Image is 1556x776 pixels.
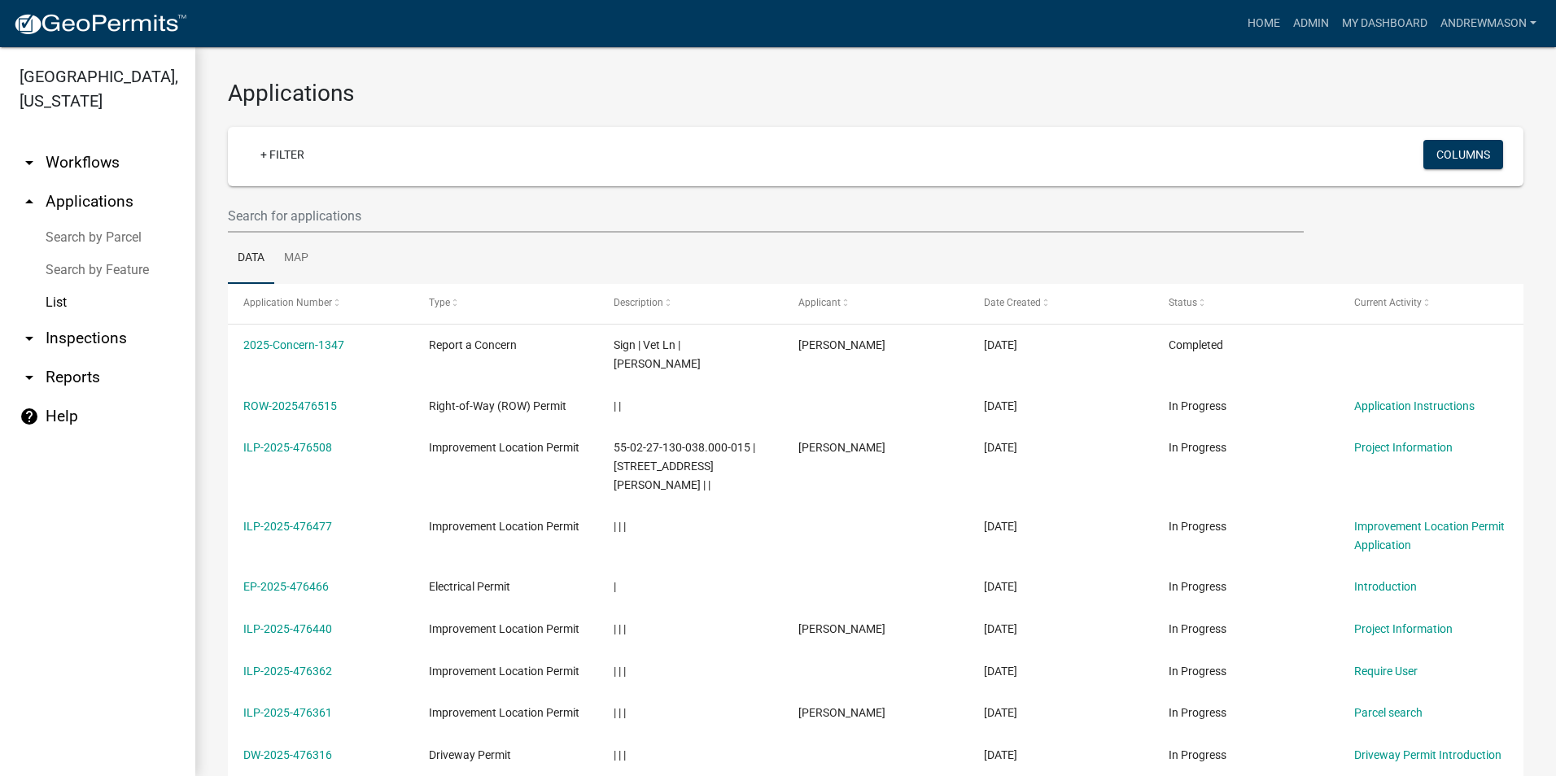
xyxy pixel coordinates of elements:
span: Improvement Location Permit [429,441,579,454]
datatable-header-cell: Description [598,284,783,323]
span: | [614,580,616,593]
span: | | | [614,520,626,533]
span: Driveway Permit [429,748,511,761]
span: | | | [614,706,626,719]
span: Improvement Location Permit [429,622,579,635]
span: In Progress [1169,520,1226,533]
span: 09/10/2025 [984,622,1017,635]
a: Introduction [1354,580,1417,593]
a: Application Instructions [1354,399,1475,412]
a: ILP-2025-476477 [243,520,332,533]
span: 09/10/2025 [984,706,1017,719]
span: Improvement Location Permit [429,520,579,533]
span: Sign | Vet Ln | Laura Beck [614,338,701,370]
span: Electrical Permit [429,580,510,593]
a: Parcel search [1354,706,1423,719]
span: | | | [614,748,626,761]
datatable-header-cell: Status [1153,284,1338,323]
button: Columns [1423,140,1503,169]
span: Report a Concern [429,338,517,351]
a: Improvement Location Permit Application [1354,520,1505,551]
a: ROW-2025476515 [243,399,337,412]
span: Description [614,297,663,308]
span: | | | [614,622,626,635]
a: EP-2025-476466 [243,580,329,593]
span: 09/10/2025 [984,520,1017,533]
a: 2025-Concern-1347 [243,338,344,351]
span: 55-02-27-130-038.000-015 | 13843 N KENNARD WAY | | [614,441,755,491]
a: + Filter [247,140,317,169]
span: 09/10/2025 [984,580,1017,593]
datatable-header-cell: Type [413,284,597,323]
span: Date Created [984,297,1041,308]
a: AndrewMason [1434,8,1543,39]
a: ILP-2025-476361 [243,706,332,719]
a: My Dashboard [1335,8,1434,39]
span: In Progress [1169,622,1226,635]
a: Map [274,233,318,285]
a: Require User [1354,665,1418,678]
span: Right-of-Way (ROW) Permit [429,399,566,412]
span: Improvement Location Permit [429,706,579,719]
a: Home [1241,8,1287,39]
span: 09/10/2025 [984,441,1017,454]
i: help [20,407,39,426]
span: 09/10/2025 [984,665,1017,678]
i: arrow_drop_down [20,368,39,387]
datatable-header-cell: Applicant [783,284,968,323]
a: Project Information [1354,622,1453,635]
span: In Progress [1169,441,1226,454]
a: DW-2025-476316 [243,748,332,761]
a: Driveway Permit Introduction [1354,748,1501,761]
a: ILP-2025-476508 [243,441,332,454]
i: arrow_drop_up [20,192,39,211]
a: ILP-2025-476440 [243,622,332,635]
a: ILP-2025-476362 [243,665,332,678]
span: Applicant [798,297,841,308]
span: | | [614,399,621,412]
span: 09/10/2025 [984,338,1017,351]
span: Zachary VanBibber [798,338,885,351]
datatable-header-cell: Current Activity [1339,284,1523,323]
span: 09/10/2025 [984,748,1017,761]
a: Data [228,233,274,285]
span: Cindy Thrasher [798,622,885,635]
span: Current Activity [1354,297,1422,308]
span: In Progress [1169,748,1226,761]
span: In Progress [1169,580,1226,593]
datatable-header-cell: Date Created [968,284,1153,323]
span: In Progress [1169,665,1226,678]
datatable-header-cell: Application Number [228,284,413,323]
span: Tanner Sharp [798,706,885,719]
a: Admin [1287,8,1335,39]
span: In Progress [1169,399,1226,412]
span: | | | [614,665,626,678]
span: Completed [1169,338,1223,351]
span: Improvement Location Permit [429,665,579,678]
span: Application Number [243,297,332,308]
span: Status [1169,297,1197,308]
span: Cindy Thrasher [798,441,885,454]
span: 09/10/2025 [984,399,1017,412]
a: Project Information [1354,441,1453,454]
i: arrow_drop_down [20,153,39,172]
i: arrow_drop_down [20,329,39,348]
input: Search for applications [228,199,1304,233]
span: Type [429,297,450,308]
h3: Applications [228,80,1523,107]
span: In Progress [1169,706,1226,719]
